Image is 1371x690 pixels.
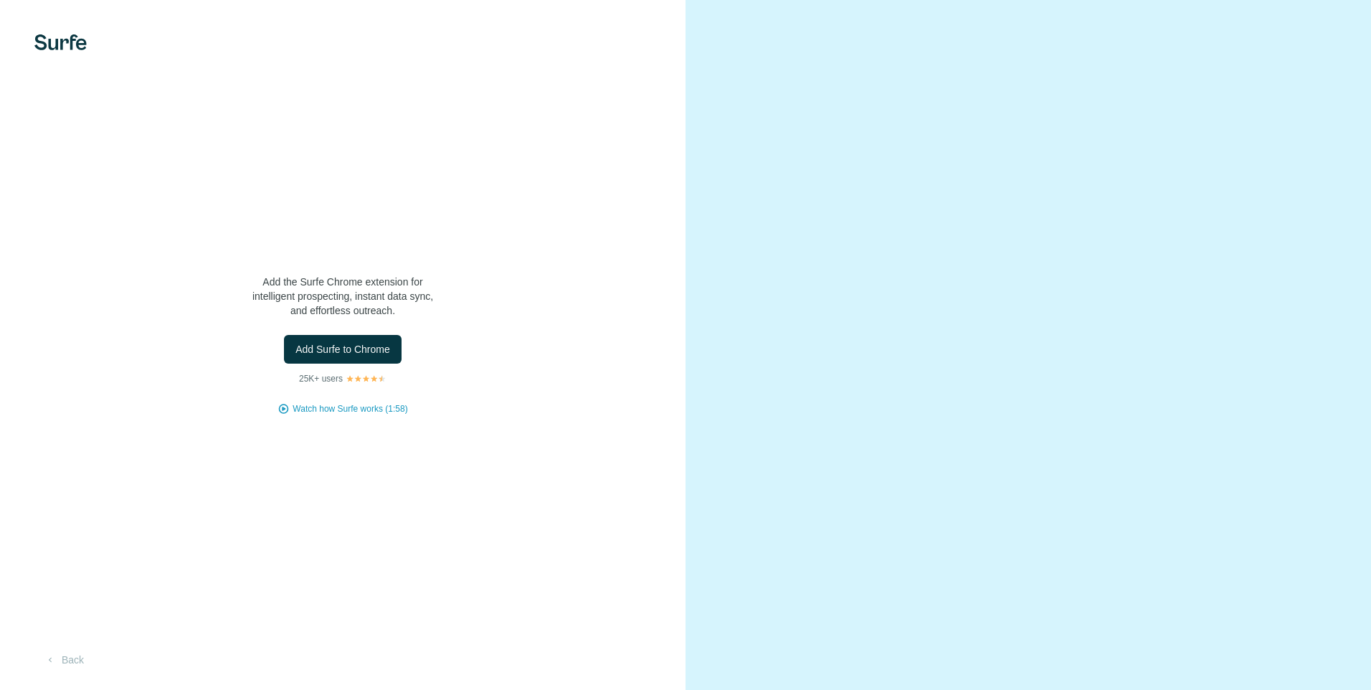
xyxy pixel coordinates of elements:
[199,275,486,318] p: Add the Surfe Chrome extension for intelligent prospecting, instant data sync, and effortless out...
[199,206,486,263] h1: Let’s bring Surfe to your LinkedIn
[295,342,390,356] span: Add Surfe to Chrome
[34,34,87,50] img: Surfe's logo
[346,374,386,383] img: Rating Stars
[293,402,407,415] button: Watch how Surfe works (1:58)
[299,372,343,385] p: 25K+ users
[284,335,402,364] button: Add Surfe to Chrome
[34,647,94,673] button: Back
